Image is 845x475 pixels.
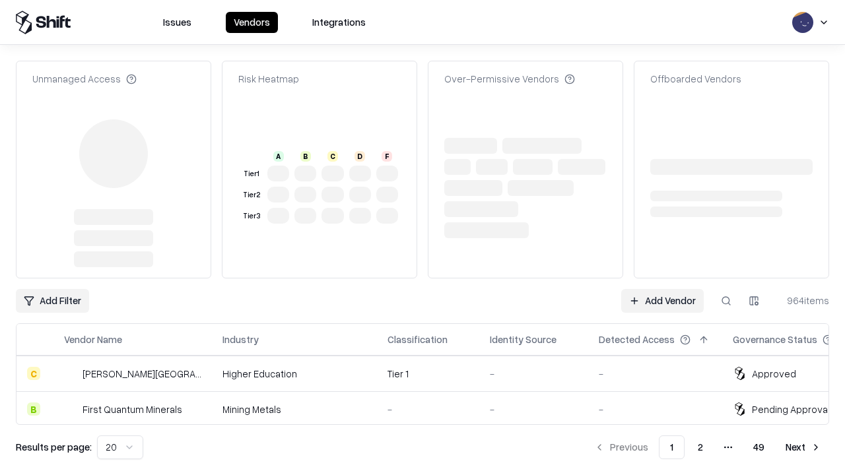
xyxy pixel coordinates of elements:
[490,332,557,346] div: Identity Source
[83,367,201,381] div: [PERSON_NAME][GEOGRAPHIC_DATA]
[155,12,199,33] button: Issues
[27,367,40,380] div: C
[599,332,675,346] div: Detected Access
[659,435,685,459] button: 1
[300,151,311,162] div: B
[16,440,92,454] p: Results per page:
[241,189,262,201] div: Tier 2
[64,402,77,416] img: First Quantum Minerals
[273,151,284,162] div: A
[382,151,392,162] div: F
[778,435,829,459] button: Next
[226,12,278,33] button: Vendors
[222,332,259,346] div: Industry
[241,210,262,222] div: Tier 3
[27,402,40,416] div: B
[327,151,338,162] div: C
[16,289,89,313] button: Add Filter
[222,367,366,381] div: Higher Education
[490,367,578,381] div: -
[752,402,830,416] div: Pending Approval
[355,151,365,162] div: D
[304,12,374,33] button: Integrations
[490,402,578,416] div: -
[222,402,366,416] div: Mining Metals
[586,435,829,459] nav: pagination
[241,168,262,179] div: Tier 1
[388,367,469,381] div: Tier 1
[64,332,122,346] div: Vendor Name
[650,72,741,86] div: Offboarded Vendors
[444,72,575,86] div: Over-Permissive Vendors
[32,72,137,86] div: Unmanaged Access
[599,367,712,381] div: -
[64,367,77,380] img: Reichman University
[687,435,714,459] button: 2
[599,402,712,416] div: -
[388,332,448,346] div: Classification
[621,289,704,313] a: Add Vendor
[388,402,469,416] div: -
[752,367,796,381] div: Approved
[776,294,829,307] div: 964 items
[238,72,299,86] div: Risk Heatmap
[83,402,182,416] div: First Quantum Minerals
[733,332,817,346] div: Governance Status
[743,435,775,459] button: 49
